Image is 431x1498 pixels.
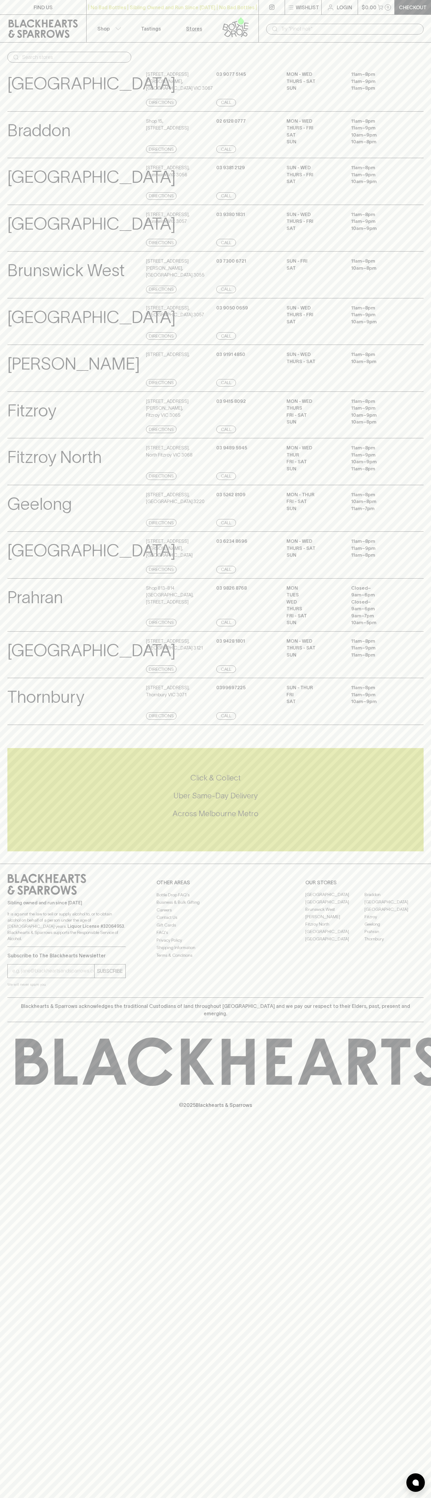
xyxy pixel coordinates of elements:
[7,351,140,377] p: [PERSON_NAME]
[146,538,215,559] p: [STREET_ADDRESS][PERSON_NAME] , [GEOGRAPHIC_DATA]
[287,599,342,606] p: WED
[146,258,215,279] p: [STREET_ADDRESS][PERSON_NAME] , [GEOGRAPHIC_DATA] 3055
[157,899,275,906] a: Business & Bulk Gifting
[157,914,275,921] a: Contact Us
[351,619,407,626] p: 10am – 5pm
[351,538,407,545] p: 11am – 8pm
[305,879,424,886] p: OUR STORES
[216,379,236,387] a: Call
[146,379,177,387] a: Directions
[287,612,342,620] p: FRI - SAT
[157,921,275,929] a: Gift Cards
[287,132,342,139] p: SAT
[337,4,352,11] p: Login
[12,966,94,976] input: e.g. jane@blackheartsandsparrows.com.au
[287,405,342,412] p: THURS
[351,305,407,312] p: 11am – 8pm
[287,498,342,505] p: FRI - SAT
[287,138,342,145] p: SUN
[287,318,342,325] p: SAT
[216,519,236,526] a: Call
[351,684,407,691] p: 11am – 8pm
[216,426,236,433] a: Call
[22,52,126,62] input: Search stores
[351,132,407,139] p: 10am – 9pm
[351,458,407,465] p: 10am – 9pm
[7,808,424,819] h5: Across Melbourne Metro
[351,412,407,419] p: 10am – 9pm
[216,566,236,573] a: Call
[287,458,342,465] p: FRI - SAT
[351,612,407,620] p: 9am – 7pm
[287,552,342,559] p: SUN
[351,164,407,171] p: 11am – 8pm
[287,412,342,419] p: FRI - SAT
[351,71,407,78] p: 11am – 8pm
[216,332,236,340] a: Call
[287,311,342,318] p: THURS - FRI
[216,351,245,358] p: 03 9191 4850
[7,491,72,517] p: Geelong
[351,691,407,698] p: 11am – 9pm
[287,691,342,698] p: Fri
[287,619,342,626] p: SUN
[216,665,236,673] a: Call
[351,545,407,552] p: 11am – 9pm
[7,211,176,237] p: [GEOGRAPHIC_DATA]
[362,4,376,11] p: $0.00
[305,913,364,921] a: [PERSON_NAME]
[287,684,342,691] p: Sun - Thur
[146,351,189,358] p: [STREET_ADDRESS] ,
[364,891,424,898] a: Braddon
[12,1002,419,1017] p: Blackhearts & Sparrows acknowledges the traditional Custodians of land throughout [GEOGRAPHIC_DAT...
[7,773,424,783] h5: Click & Collect
[146,684,189,698] p: [STREET_ADDRESS] , Thornbury VIC 3071
[146,99,177,106] a: Directions
[7,71,176,96] p: [GEOGRAPHIC_DATA]
[146,619,177,626] a: Directions
[216,118,246,125] p: 02 6128 0777
[157,929,275,936] a: FAQ's
[287,605,342,612] p: THURS
[287,465,342,473] p: SUN
[351,505,407,512] p: 11am – 7pm
[305,921,364,928] a: Fitzroy North
[351,652,407,659] p: 11am – 8pm
[287,538,342,545] p: MON - WED
[364,913,424,921] a: Fitzroy
[157,936,275,944] a: Privacy Policy
[287,358,342,365] p: THURS - SAT
[281,24,419,34] input: Try "Pinot noir"
[351,265,407,272] p: 10am – 8pm
[7,911,126,942] p: It is against the law to sell or supply alcohol to, or to obtain alcohol on behalf of a person un...
[7,900,126,906] p: Sibling owned and run since [DATE]
[287,305,342,312] p: SUN - WED
[351,211,407,218] p: 11am – 8pm
[146,192,177,200] a: Directions
[216,164,245,171] p: 03 9381 2129
[287,398,342,405] p: MON - WED
[351,171,407,178] p: 11am – 9pm
[351,358,407,365] p: 10am – 8pm
[146,473,177,480] a: Directions
[216,239,236,246] a: Call
[7,444,102,470] p: Fitzroy North
[216,538,247,545] p: 03 6234 8696
[157,944,275,952] a: Shipping Information
[387,6,389,9] p: 0
[287,78,342,85] p: THURS - SAT
[305,906,364,913] a: Brunswick West
[351,398,407,405] p: 11am – 8pm
[216,619,236,626] a: Call
[351,78,407,85] p: 11am – 9pm
[287,218,342,225] p: THURS - FRI
[216,491,246,498] p: 03 5242 8109
[351,599,407,606] p: Closed –
[351,452,407,459] p: 11am – 9pm
[287,351,342,358] p: SUN - WED
[216,398,246,405] p: 03 9415 8092
[351,138,407,145] p: 10am – 8pm
[287,118,342,125] p: MON - WED
[351,318,407,325] p: 10am – 9pm
[287,71,342,78] p: MON - WED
